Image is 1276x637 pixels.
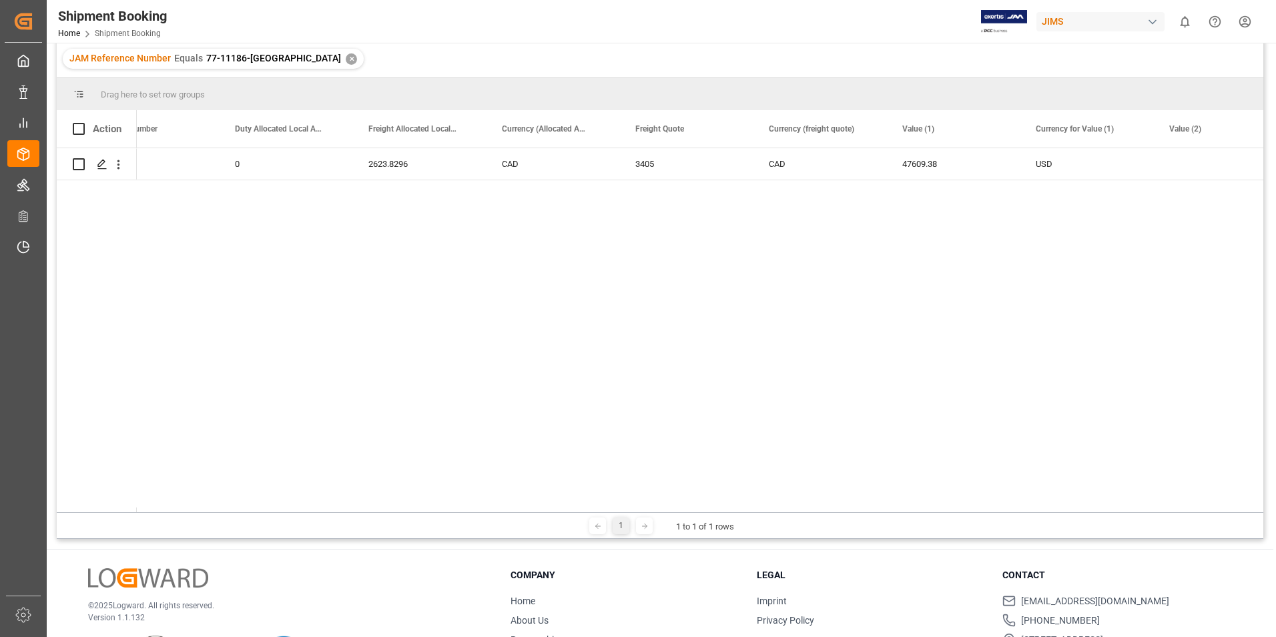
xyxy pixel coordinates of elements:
[88,612,477,624] p: Version 1.1.132
[769,124,854,134] span: Currency (freight quote)
[757,596,787,606] a: Imprint
[757,615,814,626] a: Privacy Policy
[1170,7,1200,37] button: show 0 new notifications
[886,148,1020,180] div: 47609.38
[88,600,477,612] p: © 2025 Logward. All rights reserved.
[753,148,886,180] div: CAD
[613,517,629,534] div: 1
[88,568,208,588] img: Logward Logo
[1036,124,1114,134] span: Currency for Value (1)
[511,615,549,626] a: About Us
[1200,7,1230,37] button: Help Center
[511,568,740,582] h3: Company
[346,53,357,65] div: ✕
[174,53,203,63] span: Equals
[1021,594,1169,608] span: [EMAIL_ADDRESS][DOMAIN_NAME]
[619,148,753,180] div: 3405
[93,123,121,135] div: Action
[635,124,684,134] span: Freight Quote
[981,10,1027,33] img: Exertis%20JAM%20-%20Email%20Logo.jpg_1722504956.jpg
[235,124,324,134] span: Duty Allocated Local Amount
[676,520,734,534] div: 1 to 1 of 1 rows
[219,148,352,180] div: 0
[757,568,986,582] h3: Legal
[1020,148,1153,180] div: USD
[206,53,341,63] span: 77-11186-[GEOGRAPHIC_DATA]
[502,124,591,134] span: Currency (Allocated Amounts)
[57,148,137,180] div: Press SPACE to select this row.
[902,124,934,134] span: Value (1)
[1036,12,1165,31] div: JIMS
[101,89,205,99] span: Drag here to set row groups
[511,596,535,606] a: Home
[58,6,167,26] div: Shipment Booking
[352,148,486,180] div: 2623.8296
[58,29,80,38] a: Home
[1036,9,1170,34] button: JIMS
[1169,124,1201,134] span: Value (2)
[1002,568,1232,582] h3: Contact
[368,124,458,134] span: Freight Allocated Local Amount
[486,148,619,180] div: CAD
[1021,614,1100,628] span: [PHONE_NUMBER]
[69,53,171,63] span: JAM Reference Number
